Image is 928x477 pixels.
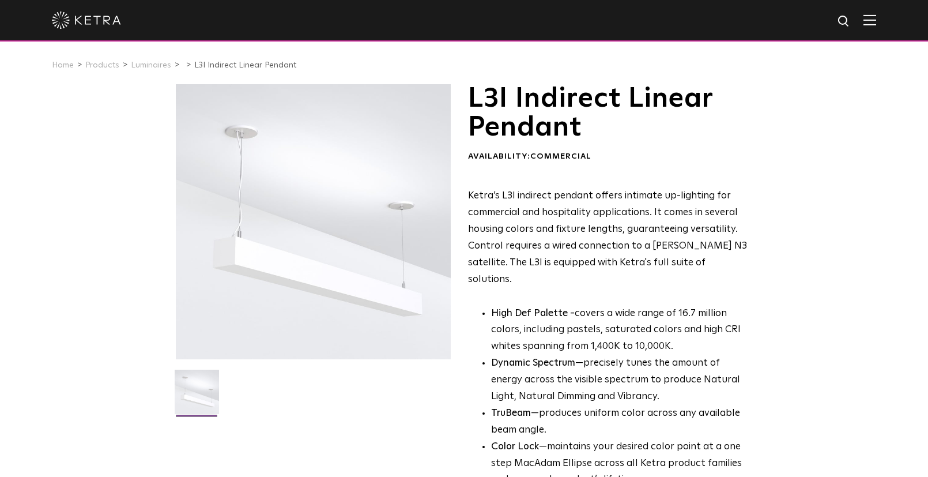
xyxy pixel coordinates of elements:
div: Availability: [468,151,749,163]
li: —precisely tunes the amount of energy across the visible spectrum to produce Natural Light, Natur... [491,355,749,405]
p: Ketra’s L3I indirect pendant offers intimate up-lighting for commercial and hospitality applicati... [468,188,749,288]
img: search icon [837,14,851,29]
h1: L3I Indirect Linear Pendant [468,84,749,142]
img: ketra-logo-2019-white [52,12,121,29]
strong: TruBeam [491,408,531,418]
img: Hamburger%20Nav.svg [863,14,876,25]
strong: Color Lock [491,442,539,452]
a: Products [85,61,119,69]
p: covers a wide range of 16.7 million colors, including pastels, saturated colors and high CRI whit... [491,306,749,356]
strong: High Def Palette - [491,309,575,318]
a: Luminaires [131,61,171,69]
img: L3I-Linear-2021-Web-Square [175,370,219,423]
a: L3I Indirect Linear Pendant [194,61,296,69]
a: Home [52,61,74,69]
span: Commercial [530,152,591,160]
strong: Dynamic Spectrum [491,358,575,368]
li: —produces uniform color across any available beam angle. [491,405,749,439]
